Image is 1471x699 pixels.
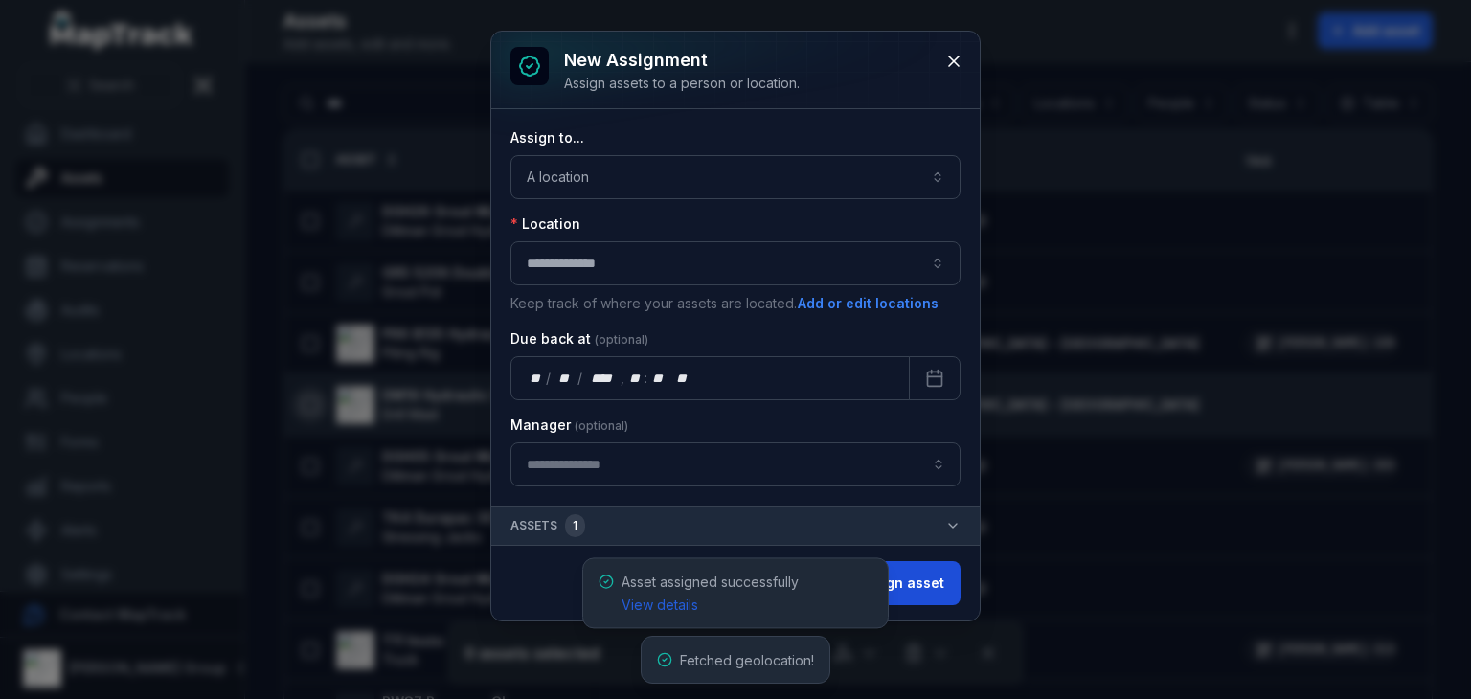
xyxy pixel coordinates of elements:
[510,329,648,349] label: Due back at
[510,416,628,435] label: Manager
[909,356,961,400] button: Calendar
[553,369,578,388] div: month,
[626,369,645,388] div: hour,
[622,596,698,615] a: View details
[649,369,668,388] div: minute,
[672,369,693,388] div: am/pm,
[621,369,626,388] div: ,
[564,47,800,74] h3: New assignment
[510,293,961,314] p: Keep track of where your assets are located.
[842,561,961,605] button: Assign asset
[584,369,620,388] div: year,
[510,155,961,199] button: A location
[577,369,584,388] div: /
[797,293,939,314] button: Add or edit locations
[510,128,584,147] label: Assign to...
[510,442,961,486] input: assignment-add:cf[907ad3fd-eed4-49d8-ad84-d22efbadc5a5]-label
[564,74,800,93] div: Assign assets to a person or location.
[622,574,799,613] span: Asset assigned successfully
[510,214,580,234] label: Location
[510,514,585,537] span: Assets
[645,369,649,388] div: :
[565,514,585,537] div: 1
[527,369,546,388] div: day,
[491,507,980,545] button: Assets1
[680,652,814,668] span: Fetched geolocation!
[546,369,553,388] div: /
